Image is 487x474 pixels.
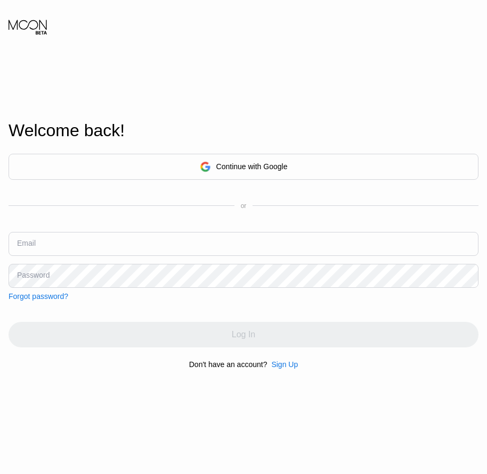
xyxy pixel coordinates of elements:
[17,271,50,279] div: Password
[267,360,298,369] div: Sign Up
[9,292,68,301] div: Forgot password?
[189,360,267,369] div: Don't have an account?
[9,121,478,140] div: Welcome back!
[271,360,298,369] div: Sign Up
[17,239,36,247] div: Email
[241,202,247,210] div: or
[9,154,478,180] div: Continue with Google
[216,162,288,171] div: Continue with Google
